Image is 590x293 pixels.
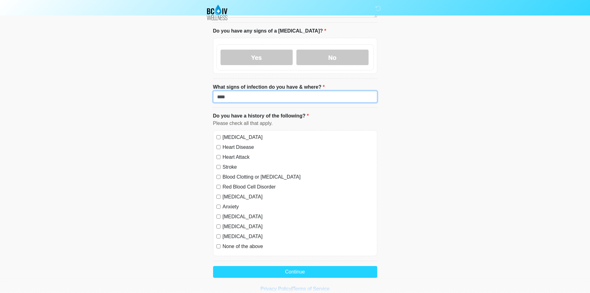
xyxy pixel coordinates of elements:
input: Heart Disease [216,145,221,149]
label: [MEDICAL_DATA] [223,223,374,230]
label: [MEDICAL_DATA] [223,193,374,201]
div: Please check all that apply. [213,120,377,127]
label: [MEDICAL_DATA] [223,213,374,220]
label: None of the above [223,243,374,250]
input: Blood Clotting or [MEDICAL_DATA] [216,175,221,179]
img: BC IV Wellness, LLC Logo [207,5,228,20]
a: Privacy Policy [260,286,291,291]
label: What signs of infection do you have & where? [213,83,325,91]
label: Yes [221,50,293,65]
a: Terms of Service [293,286,330,291]
a: | [291,286,293,291]
button: Continue [213,266,377,278]
label: Stroke [223,163,374,171]
label: Anxiety [223,203,374,211]
input: [MEDICAL_DATA] [216,224,221,229]
input: Stroke [216,165,221,169]
input: [MEDICAL_DATA] [216,215,221,219]
label: No [296,50,369,65]
input: Red Blood Cell Disorder [216,185,221,189]
label: [MEDICAL_DATA] [223,233,374,240]
label: Heart Attack [223,153,374,161]
label: Blood Clotting or [MEDICAL_DATA] [223,173,374,181]
input: [MEDICAL_DATA] [216,234,221,238]
label: [MEDICAL_DATA] [223,134,374,141]
label: Do you have a history of the following? [213,112,309,120]
label: Do you have any signs of a [MEDICAL_DATA]? [213,27,326,35]
input: [MEDICAL_DATA] [216,135,221,139]
label: Red Blood Cell Disorder [223,183,374,191]
input: None of the above [216,244,221,248]
input: [MEDICAL_DATA] [216,195,221,199]
input: Anxiety [216,205,221,209]
input: Heart Attack [216,155,221,159]
label: Heart Disease [223,144,374,151]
